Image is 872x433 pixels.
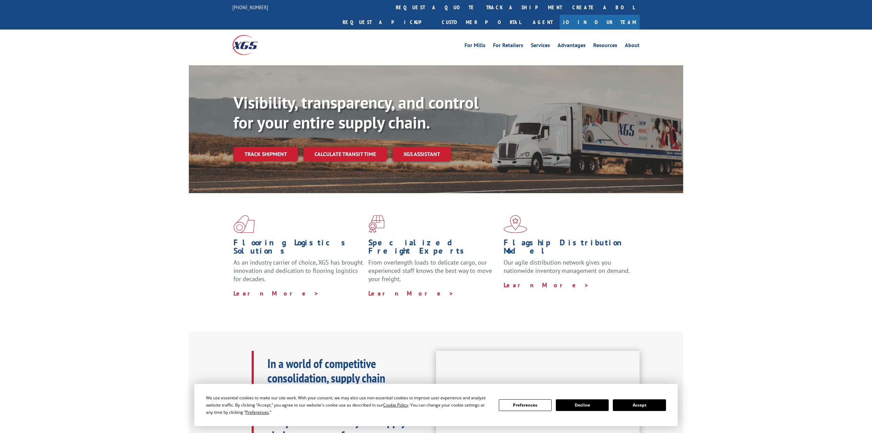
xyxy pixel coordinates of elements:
[368,289,454,297] a: Learn More >
[531,43,550,50] a: Services
[383,402,408,408] span: Cookie Policy
[232,4,268,11] a: [PHONE_NUMBER]
[504,238,633,258] h1: Flagship Distribution Model
[233,147,298,161] a: Track shipment
[368,215,385,233] img: xgs-icon-focused-on-flooring-red
[493,43,523,50] a: For Retailers
[504,258,630,275] span: Our agile distribution network gives you nationwide inventory management on demand.
[337,15,437,30] a: Request a pickup
[558,43,586,50] a: Advantages
[437,15,526,30] a: Customer Portal
[556,399,609,411] button: Decline
[504,281,589,289] a: Learn More >
[303,147,387,162] a: Calculate transit time
[233,92,479,133] b: Visibility, transparency, and control for your entire supply chain.
[233,289,319,297] a: Learn More >
[368,258,498,289] p: From overlength loads to delicate cargo, our experienced staff knows the best way to move your fr...
[464,43,485,50] a: For Mills
[233,215,255,233] img: xgs-icon-total-supply-chain-intelligence-red
[613,399,666,411] button: Accept
[526,15,560,30] a: Agent
[194,384,678,426] div: Cookie Consent Prompt
[392,147,451,162] a: XGS ASSISTANT
[593,43,617,50] a: Resources
[233,258,363,283] span: As an industry carrier of choice, XGS has brought innovation and dedication to flooring logistics...
[504,215,527,233] img: xgs-icon-flagship-distribution-model-red
[499,399,552,411] button: Preferences
[625,43,640,50] a: About
[233,238,363,258] h1: Flooring Logistics Solutions
[368,238,498,258] h1: Specialized Freight Experts
[206,394,490,416] div: We use essential cookies to make our site work. With your consent, we may also use non-essential ...
[245,409,269,415] span: Preferences
[560,15,640,30] a: Join Our Team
